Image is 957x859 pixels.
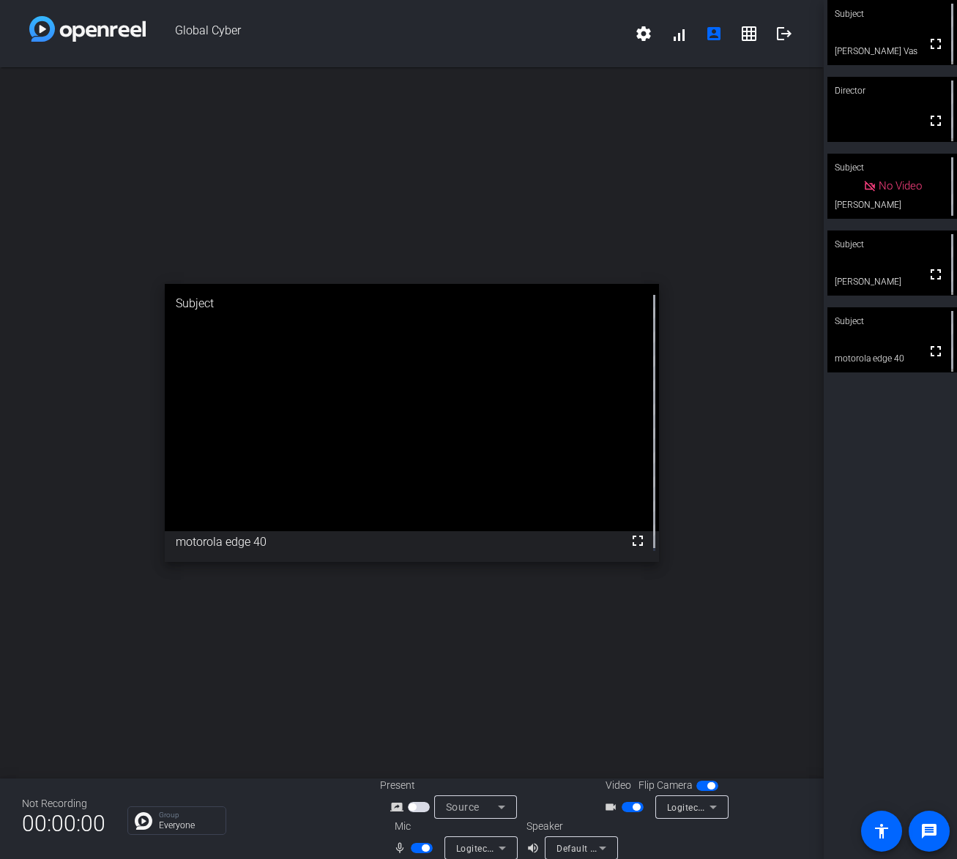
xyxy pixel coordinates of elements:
p: Everyone [159,821,218,830]
div: Not Recording [22,796,105,811]
mat-icon: videocam_outline [604,798,622,816]
mat-icon: account_box [705,25,723,42]
mat-icon: fullscreen [927,112,945,130]
mat-icon: mic_none [393,839,411,857]
span: No Video [879,179,922,192]
button: signal_cellular_alt [661,16,696,51]
span: Logitech BRIO (046d:085e) [456,842,570,854]
div: Subject [827,307,957,335]
div: Subject [827,230,957,258]
mat-icon: message [920,822,938,840]
mat-icon: fullscreen [629,532,647,549]
mat-icon: fullscreen [927,266,945,283]
span: 00:00:00 [22,806,105,841]
span: Flip Camera [638,778,693,793]
span: Logitech BRIO (046d:085e) [667,801,781,813]
div: Director [827,77,957,105]
div: Mic [380,819,526,834]
mat-icon: accessibility [873,822,890,840]
span: Source [446,801,480,813]
img: Chat Icon [135,812,152,830]
div: Subject [827,154,957,181]
mat-icon: volume_up [526,839,544,857]
span: Global Cyber [146,16,626,51]
span: Video [606,778,631,793]
mat-icon: fullscreen [927,342,945,360]
span: Default - Audioengine HD3 (0a12:4007) [556,842,726,854]
img: white-gradient.svg [29,16,146,42]
div: Present [380,778,526,793]
mat-icon: fullscreen [927,35,945,53]
mat-icon: logout [775,25,793,42]
div: Subject [165,284,659,323]
mat-icon: grid_on [740,25,758,42]
mat-icon: settings [635,25,652,42]
p: Group [159,811,218,819]
mat-icon: screen_share_outline [390,798,408,816]
div: Speaker [526,819,614,834]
